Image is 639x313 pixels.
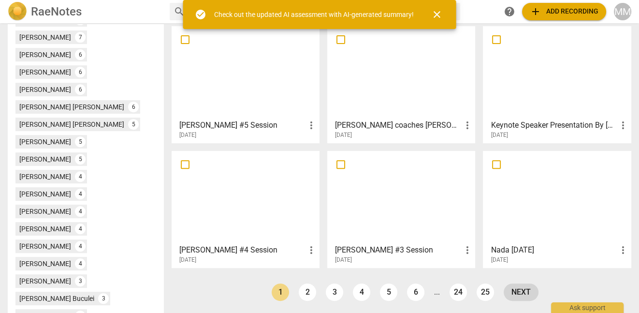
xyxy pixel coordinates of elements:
[504,6,515,17] span: help
[8,2,27,21] img: Logo
[75,136,86,147] div: 5
[434,288,440,297] li: ...
[305,119,317,131] span: more_vert
[19,189,71,199] div: [PERSON_NAME]
[75,84,86,95] div: 6
[75,49,86,60] div: 6
[75,241,86,252] div: 4
[522,3,606,20] button: Upload
[19,224,71,234] div: [PERSON_NAME]
[19,137,71,147] div: [PERSON_NAME]
[491,244,617,256] h3: Nada 23 June
[380,283,397,301] a: Page 5
[75,224,86,234] div: 4
[425,3,449,26] button: Close
[614,3,631,20] button: MM
[75,67,86,77] div: 6
[179,244,305,256] h3: Lyda Michopoulou #4 Session
[486,30,627,139] a: Keynote Speaker Presentation By [PERSON_NAME][DATE]
[19,119,124,129] div: [PERSON_NAME] [PERSON_NAME]
[174,6,185,17] span: search
[491,256,508,264] span: [DATE]
[195,9,206,20] span: check_circle
[353,283,370,301] a: Page 4
[326,283,343,301] a: Page 3
[335,131,352,139] span: [DATE]
[19,294,94,303] div: [PERSON_NAME] Buculei
[617,119,629,131] span: more_vert
[486,154,627,264] a: Nada [DATE][DATE]
[214,10,414,20] div: Check out the updated AI assessment with AI-generated summary!
[75,171,86,182] div: 4
[477,283,494,301] a: Page 25
[8,2,162,21] a: LogoRaeNotes
[19,32,71,42] div: [PERSON_NAME]
[331,154,472,264] a: [PERSON_NAME] #3 Session[DATE]
[19,207,71,216] div: [PERSON_NAME]
[19,85,71,94] div: [PERSON_NAME]
[431,9,443,20] span: close
[491,119,617,131] h3: Keynote Speaker Presentation By Merci Miglino
[75,32,86,43] div: 7
[461,119,473,131] span: more_vert
[530,6,541,17] span: add
[75,189,86,199] div: 4
[19,102,124,112] div: [PERSON_NAME] [PERSON_NAME]
[551,302,624,313] div: Ask support
[75,276,86,286] div: 3
[335,256,352,264] span: [DATE]
[98,293,109,304] div: 3
[175,154,316,264] a: [PERSON_NAME] #4 Session[DATE]
[530,6,598,17] span: Add recording
[179,256,196,264] span: [DATE]
[75,154,86,164] div: 5
[461,244,473,256] span: more_vert
[75,206,86,217] div: 4
[19,154,71,164] div: [PERSON_NAME]
[175,30,316,139] a: [PERSON_NAME] #5 Session[DATE]
[75,258,86,269] div: 4
[128,119,139,130] div: 5
[305,244,317,256] span: more_vert
[501,3,518,20] a: Help
[19,50,71,60] div: [PERSON_NAME]
[19,241,71,251] div: [PERSON_NAME]
[407,283,424,301] a: Page 6
[31,5,82,18] h2: RaeNotes
[450,283,467,301] a: Page 24
[179,119,305,131] h3: Lyda Michopoulou #5 Session
[299,283,316,301] a: Page 2
[335,119,461,131] h3: Lesley coaches Alisa #3 MCC for Merci 090725
[272,283,289,301] a: Page 1 is your current page
[19,67,71,77] div: [PERSON_NAME]
[617,244,629,256] span: more_vert
[491,131,508,139] span: [DATE]
[179,131,196,139] span: [DATE]
[331,30,472,139] a: [PERSON_NAME] coaches [PERSON_NAME] #3 MCC for Merci 090725[DATE]
[19,172,71,181] div: [PERSON_NAME]
[19,276,71,286] div: [PERSON_NAME]
[504,283,538,301] a: next
[335,244,461,256] h3: Lyda Michopoulou #3 Session
[19,259,71,268] div: [PERSON_NAME]
[128,102,139,112] div: 6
